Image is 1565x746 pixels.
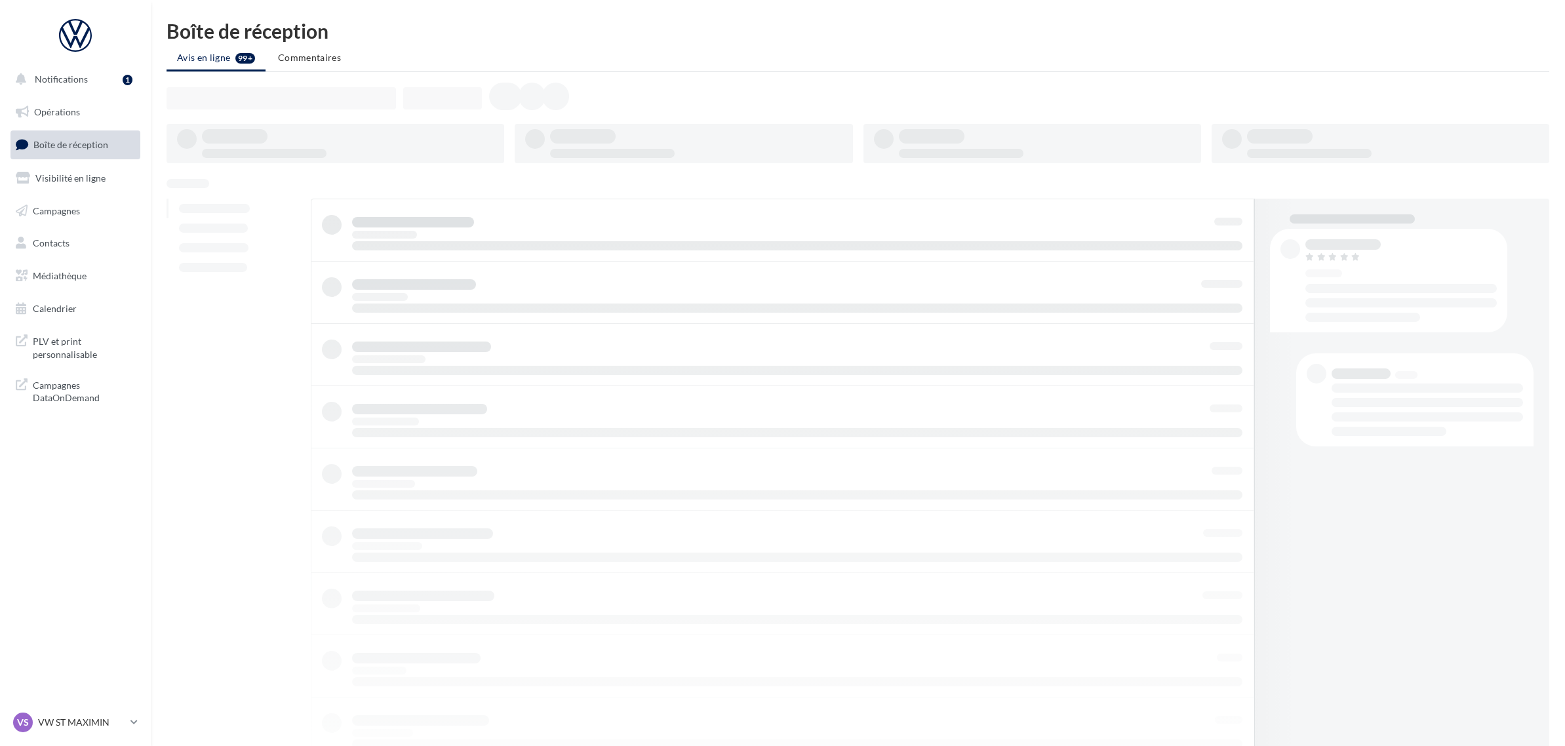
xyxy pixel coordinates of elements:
a: Opérations [8,98,143,126]
span: Boîte de réception [33,139,108,150]
p: VW ST MAXIMIN [38,716,125,729]
span: Notifications [35,73,88,85]
span: Campagnes [33,205,80,216]
span: Commentaires [278,52,341,63]
span: Visibilité en ligne [35,172,106,184]
a: Calendrier [8,295,143,323]
div: 1 [123,75,132,85]
a: Boîte de réception [8,130,143,159]
span: Calendrier [33,303,77,314]
a: Campagnes [8,197,143,225]
a: Campagnes DataOnDemand [8,371,143,410]
a: Contacts [8,229,143,257]
span: Contacts [33,237,69,248]
span: PLV et print personnalisable [33,332,135,361]
span: Campagnes DataOnDemand [33,376,135,404]
a: VS VW ST MAXIMIN [10,710,140,735]
button: Notifications 1 [8,66,138,93]
a: Visibilité en ligne [8,165,143,192]
a: PLV et print personnalisable [8,327,143,366]
span: VS [17,716,29,729]
a: Médiathèque [8,262,143,290]
span: Médiathèque [33,270,87,281]
div: Boîte de réception [167,21,1549,41]
span: Opérations [34,106,80,117]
